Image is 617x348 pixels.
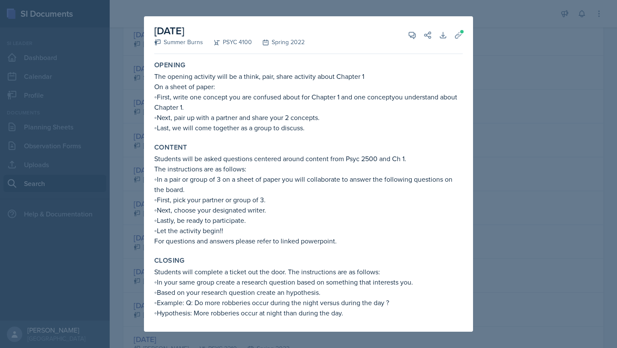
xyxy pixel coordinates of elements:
[154,112,463,123] p: ◦Next, pair up with a partner and share your 2 concepts.
[252,38,305,47] div: Spring 2022
[203,38,252,47] div: PSYC 4100
[154,92,463,112] p: ◦First, write one concept you are confused about for Chapter 1 and one conceptyou understand abou...
[154,23,305,39] h2: [DATE]
[154,81,463,92] p: On a sheet of paper:
[154,61,186,69] label: Opening
[154,195,463,205] p: ◦First, pick your partner or group of 3.
[154,287,463,297] p: ◦Based on your research question create an hypothesis.
[154,71,463,81] p: The opening activity will be a think, pair, share activity about Chapter 1
[154,164,463,174] p: The instructions are as follows:
[154,205,463,215] p: ◦Next, choose your designated writer.
[154,236,463,246] p: For questions and answers please refer to linked powerpoint.
[154,225,463,236] p: ◦Let the activity begin!!
[154,308,463,318] p: ◦Hypothesis: More robberies occur at night than during the day.
[154,153,463,164] p: Students will be asked questions centered around content from Psyc 2500 and Ch 1.
[154,277,463,287] p: ◦In your same group create a research question based on something that interests you.
[154,143,187,152] label: Content
[154,123,463,133] p: ◦Last, we will come together as a group to discuss.
[154,267,463,277] p: Students will complete a ticket out the door. The instructions are as follows:
[154,256,185,265] label: Closing
[154,38,203,47] div: Summer Burns
[154,215,463,225] p: ◦Lastly, be ready to participate.
[154,174,463,195] p: ◦In a pair or group of 3 on a sheet of paper you will collaborate to answer the following questio...
[154,297,463,308] p: ◦Example: Q: Do more robberies occur during the night versus during the day ?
